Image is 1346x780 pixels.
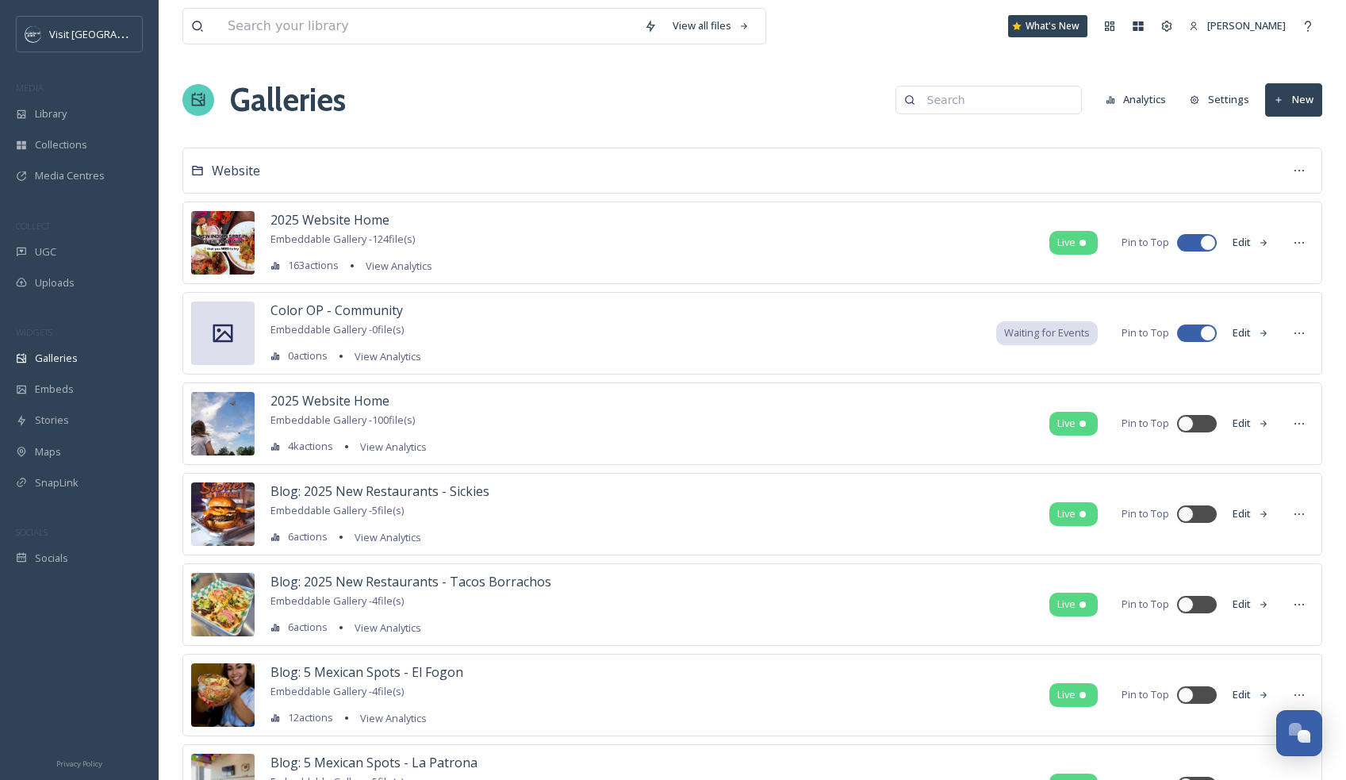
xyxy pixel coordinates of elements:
img: c3es6xdrejuflcaqpovn.png [25,26,41,42]
button: Settings [1182,84,1257,115]
img: 7615155b-ecd1-4a66-8c72-486a6099f4b4.jpg [191,663,255,727]
button: Edit [1225,589,1277,620]
span: Blog: 5 Mexican Spots - La Patrona [270,754,477,771]
span: 6 actions [288,529,328,544]
span: 4k actions [288,439,333,454]
a: Privacy Policy [56,753,102,772]
span: 163 actions [288,258,339,273]
span: Pin to Top [1122,235,1169,250]
span: Blog: 2025 New Restaurants - Tacos Borrachos [270,573,551,590]
button: Open Chat [1276,710,1322,756]
span: Pin to Top [1122,597,1169,612]
span: View Analytics [360,440,427,454]
span: 12 actions [288,710,333,725]
span: View Analytics [360,711,427,725]
span: SnapLink [35,475,79,490]
span: Blog: 2025 New Restaurants - Sickies [270,482,489,500]
span: Waiting for Events [1004,325,1090,340]
span: Socials [35,551,68,566]
span: Embeddable Gallery - 5 file(s) [270,503,404,517]
span: 6 actions [288,620,328,635]
a: Galleries [230,76,346,124]
span: Live [1057,235,1076,250]
img: ffb30c90-99ac-4499-b94d-71e3efbbb371.jpg [191,211,255,275]
input: Search [919,84,1073,116]
span: View Analytics [355,621,421,635]
a: [PERSON_NAME] [1181,10,1294,41]
span: Embeddable Gallery - 0 file(s) [270,322,404,336]
button: Edit [1225,227,1277,258]
span: Live [1057,506,1076,521]
span: Embeddable Gallery - 4 file(s) [270,684,404,698]
button: Analytics [1098,84,1175,115]
a: View Analytics [352,437,427,456]
span: UGC [35,244,56,259]
a: What's New [1008,15,1087,37]
span: COLLECT [16,220,50,232]
span: Embeds [35,382,74,397]
span: Pin to Top [1122,325,1169,340]
span: Embeddable Gallery - 124 file(s) [270,232,415,246]
span: 2025 Website Home [270,211,389,229]
img: 70f878e8-44ca-4033-9553-ff690896b398.jpg [191,573,255,636]
span: View Analytics [355,530,421,544]
button: Edit [1225,498,1277,529]
a: View Analytics [352,709,427,728]
span: Media Centres [35,168,105,183]
span: Stories [35,413,69,428]
span: Pin to Top [1122,506,1169,521]
span: Visit [GEOGRAPHIC_DATA] [49,26,172,41]
span: WIDGETS [16,326,52,338]
span: Collections [35,137,87,152]
span: Live [1057,597,1076,612]
span: Website [212,162,260,179]
span: Pin to Top [1122,416,1169,431]
span: View Analytics [366,259,432,273]
button: Edit [1225,408,1277,439]
span: MEDIA [16,82,44,94]
span: 0 actions [288,348,328,363]
span: Live [1057,687,1076,702]
button: New [1265,83,1322,116]
a: View Analytics [358,256,432,275]
a: Analytics [1098,84,1183,115]
span: [PERSON_NAME] [1207,18,1286,33]
a: View all files [665,10,757,41]
button: Edit [1225,679,1277,710]
span: Color OP - Community [270,302,403,319]
span: Library [35,106,67,121]
span: Embeddable Gallery - 4 file(s) [270,594,404,608]
a: View Analytics [347,618,421,637]
span: 2025 Website Home [270,392,389,409]
span: Live [1057,416,1076,431]
a: View Analytics [347,528,421,547]
span: Maps [35,444,61,459]
span: Embeddable Gallery - 100 file(s) [270,413,415,427]
span: SOCIALS [16,526,48,538]
a: View Analytics [347,347,421,366]
button: Edit [1225,317,1277,348]
a: Settings [1182,84,1265,115]
input: Search your library [220,9,636,44]
img: 0da49563-c2c2-49a0-948e-ed0ccb35d109.jpg [191,392,255,455]
span: Blog: 5 Mexican Spots - El Fogon [270,663,463,681]
span: Privacy Policy [56,759,102,769]
span: Uploads [35,275,75,290]
span: Galleries [35,351,78,366]
img: 5f241ac0-2491-4368-b96f-b3e5c27196c2.jpg [191,482,255,546]
span: Pin to Top [1122,687,1169,702]
span: View Analytics [355,349,421,363]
